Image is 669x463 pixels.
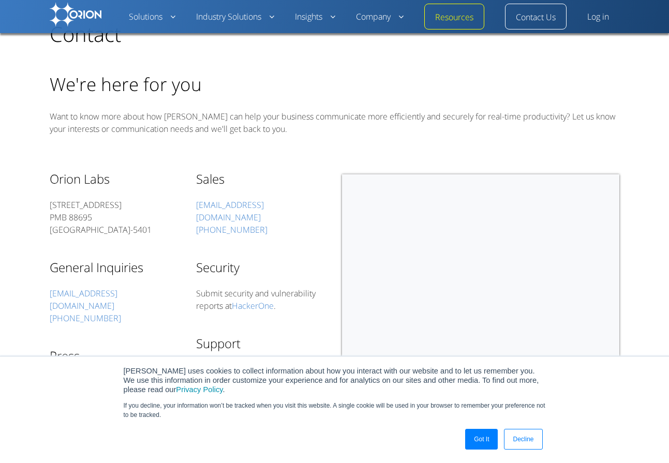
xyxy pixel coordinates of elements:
a: Industry Solutions [196,11,274,23]
p: If you decline, your information won’t be tracked when you visit this website. A single cookie wi... [124,401,546,420]
h3: General Inquiries [50,260,181,275]
a: [EMAIL_ADDRESS][DOMAIN_NAME] [50,288,117,312]
a: [EMAIL_ADDRESS][DOMAIN_NAME] [196,199,264,223]
h3: Support [196,336,327,351]
h3: Sales [196,171,327,186]
a: HackerOne [232,300,274,312]
h2: We're here for you [50,73,619,95]
p: Want to know more about how [PERSON_NAME] can help your business communicate more efficiently and... [50,110,619,135]
a: Insights [295,11,335,23]
img: Orion [50,3,101,26]
a: Contact Us [516,11,556,24]
a: Log in [587,11,609,23]
a: Solutions [129,11,175,23]
a: [PHONE_NUMBER] [50,312,121,324]
span: [PERSON_NAME] uses cookies to collect information about how you interact with our website and to ... [124,367,539,394]
a: Resources [435,11,473,24]
a: Privacy Policy [176,385,222,394]
a: Company [356,11,404,23]
a: [PHONE_NUMBER] [196,224,267,236]
h3: Security [196,260,327,275]
h3: Orion Labs [50,171,181,186]
h3: Press [50,348,181,363]
a: Got It [465,429,498,450]
iframe: Chat Widget [617,413,669,463]
p: Submit security and vulnerability reports at . [196,287,327,312]
a: Decline [504,429,542,450]
p: [STREET_ADDRESS] PMB 88695 [GEOGRAPHIC_DATA]-5401 [50,199,181,236]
